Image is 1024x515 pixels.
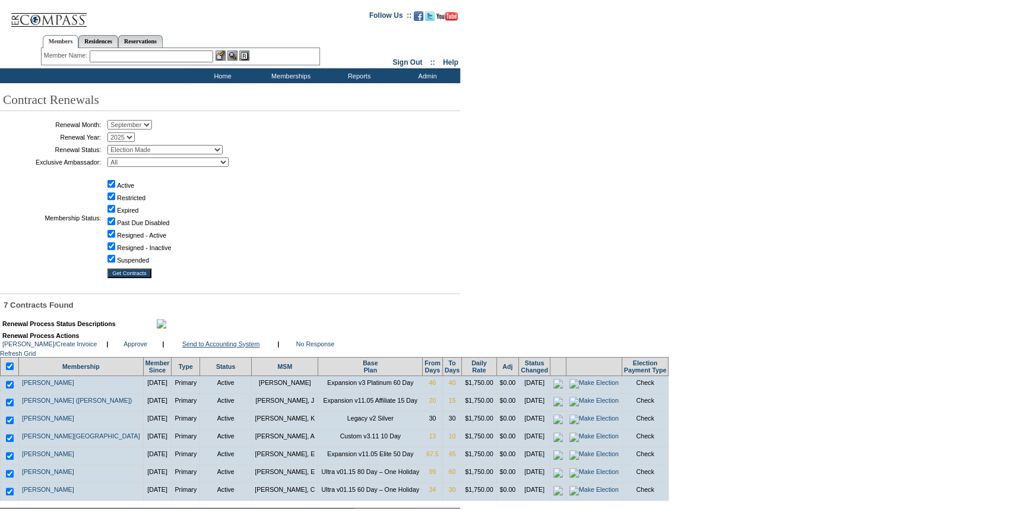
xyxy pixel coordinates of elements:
[117,194,145,201] label: Restricted
[172,411,200,429] td: Primary
[252,393,318,411] td: [PERSON_NAME], J
[622,447,668,465] td: Check
[3,145,101,154] td: Renewal Status:
[553,432,563,442] img: icon_electionmade.gif
[278,340,280,347] b: |
[143,375,172,393] td: [DATE]
[187,68,255,83] td: Home
[521,359,548,374] a: StatusChanged
[423,465,443,482] td: 99
[3,157,101,167] td: Exclusive Ambassador:
[462,429,496,447] td: $1,750.00
[471,359,486,374] a: DailyRate
[502,363,512,370] a: Adj
[318,429,423,447] td: Custom v3.11 10 Day
[519,375,550,393] td: [DATE]
[22,415,74,422] a: [PERSON_NAME]
[496,393,519,411] td: $0.00
[200,411,252,429] td: Active
[22,379,74,386] a: [PERSON_NAME]
[277,363,292,370] a: MSM
[462,482,496,500] td: $1,750.00
[123,340,147,347] a: Approve
[78,35,118,48] a: Residences
[3,132,101,142] td: Renewal Year:
[423,447,443,465] td: 67.5
[143,393,172,411] td: [DATE]
[117,219,169,226] label: Past Due Disabled
[200,393,252,411] td: Active
[369,10,411,24] td: Follow Us ::
[425,11,435,21] img: Follow us on Twitter
[423,393,443,411] td: 20
[145,359,170,374] a: MemberSince
[569,415,619,424] img: Make Election
[462,411,496,429] td: $1,750.00
[252,482,318,500] td: [PERSON_NAME], C
[423,375,443,393] td: 46
[553,486,563,495] img: icon_electionmade.gif
[462,393,496,411] td: $1,750.00
[117,207,138,214] label: Expired
[622,411,668,429] td: Check
[252,411,318,429] td: [PERSON_NAME], K
[215,50,226,61] img: b_edit.gif
[622,482,668,500] td: Check
[624,359,666,374] a: ElectionPayment Type
[252,465,318,482] td: [PERSON_NAME], E
[496,465,519,482] td: $0.00
[200,375,252,393] td: Active
[553,397,563,406] img: icon_electionmade.gif
[296,340,335,347] a: No Response
[4,301,74,309] span: 7 Contracts Found
[622,375,668,393] td: Check
[252,375,318,393] td: [PERSON_NAME]
[519,429,550,447] td: [DATE]
[414,11,423,21] img: Become our fan on Facebook
[318,375,423,393] td: Expansion v3 Platinum 60 Day
[200,465,252,482] td: Active
[519,447,550,465] td: [DATE]
[519,393,550,411] td: [DATE]
[622,465,668,482] td: Check
[182,340,259,347] a: Send to Accounting System
[443,58,458,67] a: Help
[462,447,496,465] td: $1,750.00
[200,447,252,465] td: Active
[143,411,172,429] td: [DATE]
[107,268,151,278] input: Get Contracts
[239,50,249,61] img: Reservations
[392,68,460,83] td: Admin
[442,482,461,500] td: 30
[553,468,563,478] img: icon_electionmade.gif
[442,375,461,393] td: 40
[318,482,423,500] td: Ultra v01.15 60 Day – One Holiday
[442,447,461,465] td: 45
[519,411,550,429] td: [DATE]
[553,415,563,424] img: icon_electionmade.gif
[62,363,100,370] a: Membership
[227,50,237,61] img: View
[172,375,200,393] td: Primary
[445,359,459,374] a: ToDays
[442,393,461,411] td: 15
[622,429,668,447] td: Check
[462,375,496,393] td: $1,750.00
[252,429,318,447] td: [PERSON_NAME], A
[442,465,461,482] td: 60
[569,379,619,388] img: Make Election
[425,15,435,22] a: Follow us on Twitter
[363,359,378,374] a: BasePlan
[3,120,101,129] td: Renewal Month:
[117,257,149,264] label: Suspended
[143,465,172,482] td: [DATE]
[442,411,461,429] td: 30
[118,35,163,48] a: Reservations
[117,232,166,239] label: Resigned - Active
[318,411,423,429] td: Legacy v2 Silver
[462,465,496,482] td: $1,750.00
[519,482,550,500] td: [DATE]
[22,450,74,457] a: [PERSON_NAME]
[255,68,324,83] td: Memberships
[496,429,519,447] td: $0.00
